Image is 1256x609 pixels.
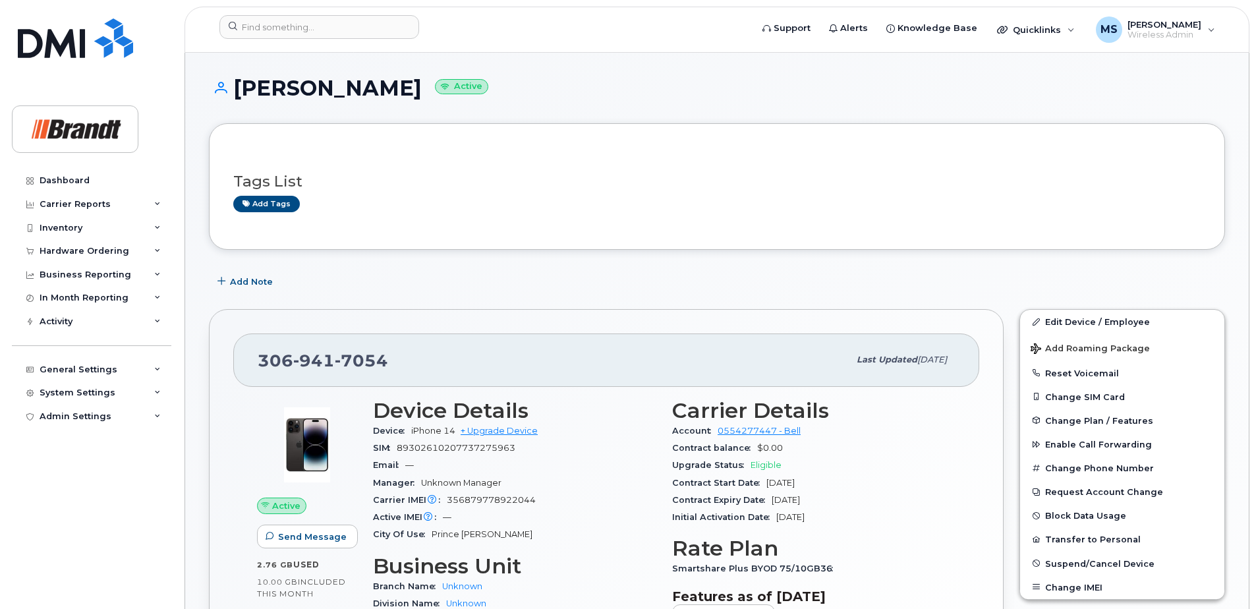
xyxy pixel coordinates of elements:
span: $0.00 [757,443,783,453]
a: Unknown [442,581,482,591]
span: City Of Use [373,529,432,539]
button: Change SIM Card [1020,385,1224,409]
span: Contract Expiry Date [672,495,772,505]
span: [DATE] [776,512,805,522]
a: 0554277447 - Bell [718,426,801,436]
span: 7054 [335,351,388,370]
h3: Business Unit [373,554,656,578]
span: Active [272,500,300,512]
small: Active [435,79,488,94]
span: Carrier IMEI [373,495,447,505]
span: Add Note [230,275,273,288]
span: 306 [258,351,388,370]
button: Suspend/Cancel Device [1020,552,1224,575]
button: Add Note [209,270,284,293]
span: Last updated [857,355,917,364]
span: [DATE] [917,355,947,364]
span: Upgrade Status [672,460,751,470]
button: Enable Call Forwarding [1020,432,1224,456]
span: [DATE] [772,495,800,505]
button: Reset Voicemail [1020,361,1224,385]
button: Change Phone Number [1020,456,1224,480]
button: Request Account Change [1020,480,1224,504]
span: [DATE] [766,478,795,488]
a: Add tags [233,196,300,212]
button: Add Roaming Package [1020,334,1224,361]
span: SIM [373,443,397,453]
span: Unknown Manager [421,478,501,488]
span: included this month [257,577,346,598]
span: Add Roaming Package [1031,343,1150,356]
button: Change IMEI [1020,575,1224,599]
span: Contract Start Date [672,478,766,488]
a: Edit Device / Employee [1020,310,1224,333]
span: Suspend/Cancel Device [1045,558,1155,568]
span: 10.00 GB [257,577,298,587]
span: Active IMEI [373,512,443,522]
span: Branch Name [373,581,442,591]
button: Change Plan / Features [1020,409,1224,432]
span: Device [373,426,411,436]
a: Unknown [446,598,486,608]
img: image20231002-3703462-njx0qo.jpeg [268,405,347,484]
span: — [405,460,414,470]
span: Account [672,426,718,436]
span: Initial Activation Date [672,512,776,522]
button: Block Data Usage [1020,504,1224,527]
span: Eligible [751,460,782,470]
span: Contract balance [672,443,757,453]
button: Send Message [257,525,358,548]
h3: Device Details [373,399,656,422]
h3: Carrier Details [672,399,956,422]
span: Smartshare Plus BYOD 75/10GB36 [672,564,840,573]
h3: Tags List [233,173,1201,190]
span: Division Name [373,598,446,608]
span: Change Plan / Features [1045,415,1153,425]
a: + Upgrade Device [461,426,538,436]
h1: [PERSON_NAME] [209,76,1225,100]
span: iPhone 14 [411,426,455,436]
span: 941 [293,351,335,370]
span: Enable Call Forwarding [1045,440,1152,449]
button: Transfer to Personal [1020,527,1224,551]
span: 2.76 GB [257,560,293,569]
span: 89302610207737275963 [397,443,515,453]
span: Email [373,460,405,470]
span: Manager [373,478,421,488]
h3: Rate Plan [672,536,956,560]
span: Send Message [278,531,347,543]
span: Prince [PERSON_NAME] [432,529,532,539]
h3: Features as of [DATE] [672,589,956,604]
span: 356879778922044 [447,495,536,505]
span: — [443,512,451,522]
span: used [293,560,320,569]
